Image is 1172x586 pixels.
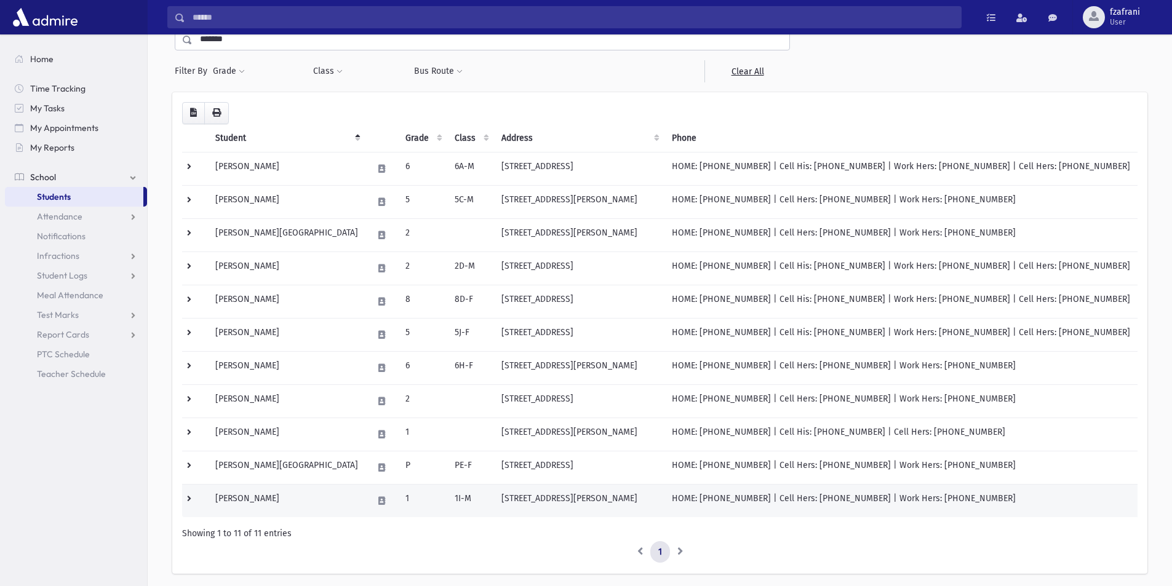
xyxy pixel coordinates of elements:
[5,167,147,187] a: School
[5,187,143,207] a: Students
[494,124,664,152] th: Address: activate to sort column ascending
[208,351,365,384] td: [PERSON_NAME]
[208,185,365,218] td: [PERSON_NAME]
[494,152,664,185] td: [STREET_ADDRESS]
[664,124,1138,152] th: Phone
[413,60,463,82] button: Bus Route
[5,325,147,344] a: Report Cards
[447,152,494,185] td: 6A-M
[494,318,664,351] td: [STREET_ADDRESS]
[37,329,89,340] span: Report Cards
[398,384,447,418] td: 2
[37,368,106,379] span: Teacher Schedule
[664,152,1138,185] td: HOME: [PHONE_NUMBER] | Cell His: [PHONE_NUMBER] | Work Hers: [PHONE_NUMBER] | Cell Hers: [PHONE_N...
[37,309,79,320] span: Test Marks
[30,122,98,133] span: My Appointments
[208,418,365,451] td: [PERSON_NAME]
[398,251,447,285] td: 2
[30,53,54,65] span: Home
[5,207,147,226] a: Attendance
[208,251,365,285] td: [PERSON_NAME]
[664,351,1138,384] td: HOME: [PHONE_NUMBER] | Cell Hers: [PHONE_NUMBER] | Work Hers: [PHONE_NUMBER]
[494,251,664,285] td: [STREET_ADDRESS]
[37,349,90,360] span: PTC Schedule
[447,285,494,318] td: 8D-F
[398,451,447,484] td: P
[204,102,229,124] button: Print
[37,231,86,242] span: Notifications
[398,484,447,517] td: 1
[182,102,205,124] button: CSV
[30,172,56,183] span: School
[5,226,147,246] a: Notifications
[30,103,65,114] span: My Tasks
[447,251,494,285] td: 2D-M
[5,266,147,285] a: Student Logs
[447,124,494,152] th: Class: activate to sort column ascending
[30,142,74,153] span: My Reports
[5,49,147,69] a: Home
[664,318,1138,351] td: HOME: [PHONE_NUMBER] | Cell His: [PHONE_NUMBER] | Work Hers: [PHONE_NUMBER] | Cell Hers: [PHONE_N...
[5,285,147,305] a: Meal Attendance
[494,185,664,218] td: [STREET_ADDRESS][PERSON_NAME]
[212,60,245,82] button: Grade
[398,124,447,152] th: Grade: activate to sort column ascending
[175,65,212,77] span: Filter By
[37,290,103,301] span: Meal Attendance
[664,218,1138,251] td: HOME: [PHONE_NUMBER] | Cell Hers: [PHONE_NUMBER] | Work Hers: [PHONE_NUMBER]
[664,418,1138,451] td: HOME: [PHONE_NUMBER] | Cell His: [PHONE_NUMBER] | Cell Hers: [PHONE_NUMBER]
[5,98,147,118] a: My Tasks
[664,384,1138,418] td: HOME: [PHONE_NUMBER] | Cell Hers: [PHONE_NUMBER] | Work Hers: [PHONE_NUMBER]
[447,484,494,517] td: 1I-M
[1110,7,1140,17] span: fzafrani
[30,83,86,94] span: Time Tracking
[494,218,664,251] td: [STREET_ADDRESS][PERSON_NAME]
[208,152,365,185] td: [PERSON_NAME]
[5,344,147,364] a: PTC Schedule
[398,418,447,451] td: 1
[494,351,664,384] td: [STREET_ADDRESS][PERSON_NAME]
[5,79,147,98] a: Time Tracking
[37,191,71,202] span: Students
[182,527,1138,540] div: Showing 1 to 11 of 11 entries
[208,218,365,251] td: [PERSON_NAME][GEOGRAPHIC_DATA]
[5,246,147,266] a: Infractions
[494,484,664,517] td: [STREET_ADDRESS][PERSON_NAME]
[664,285,1138,318] td: HOME: [PHONE_NUMBER] | Cell His: [PHONE_NUMBER] | Work Hers: [PHONE_NUMBER] | Cell Hers: [PHONE_N...
[1110,17,1140,27] span: User
[664,484,1138,517] td: HOME: [PHONE_NUMBER] | Cell Hers: [PHONE_NUMBER] | Work Hers: [PHONE_NUMBER]
[5,138,147,157] a: My Reports
[5,364,147,384] a: Teacher Schedule
[208,451,365,484] td: [PERSON_NAME][GEOGRAPHIC_DATA]
[398,218,447,251] td: 2
[10,5,81,30] img: AdmirePro
[447,351,494,384] td: 6H-F
[704,60,790,82] a: Clear All
[208,124,365,152] th: Student: activate to sort column descending
[313,60,343,82] button: Class
[664,251,1138,285] td: HOME: [PHONE_NUMBER] | Cell His: [PHONE_NUMBER] | Work Hers: [PHONE_NUMBER] | Cell Hers: [PHONE_N...
[208,285,365,318] td: [PERSON_NAME]
[398,318,447,351] td: 5
[208,384,365,418] td: [PERSON_NAME]
[398,185,447,218] td: 5
[447,185,494,218] td: 5C-M
[664,451,1138,484] td: HOME: [PHONE_NUMBER] | Cell Hers: [PHONE_NUMBER] | Work Hers: [PHONE_NUMBER]
[494,451,664,484] td: [STREET_ADDRESS]
[37,270,87,281] span: Student Logs
[650,541,670,563] a: 1
[208,318,365,351] td: [PERSON_NAME]
[494,418,664,451] td: [STREET_ADDRESS][PERSON_NAME]
[447,318,494,351] td: 5J-F
[447,451,494,484] td: PE-F
[398,351,447,384] td: 6
[37,211,82,222] span: Attendance
[494,384,664,418] td: [STREET_ADDRESS]
[664,185,1138,218] td: HOME: [PHONE_NUMBER] | Cell Hers: [PHONE_NUMBER] | Work Hers: [PHONE_NUMBER]
[208,484,365,517] td: [PERSON_NAME]
[398,285,447,318] td: 8
[37,250,79,261] span: Infractions
[185,6,961,28] input: Search
[5,118,147,138] a: My Appointments
[5,305,147,325] a: Test Marks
